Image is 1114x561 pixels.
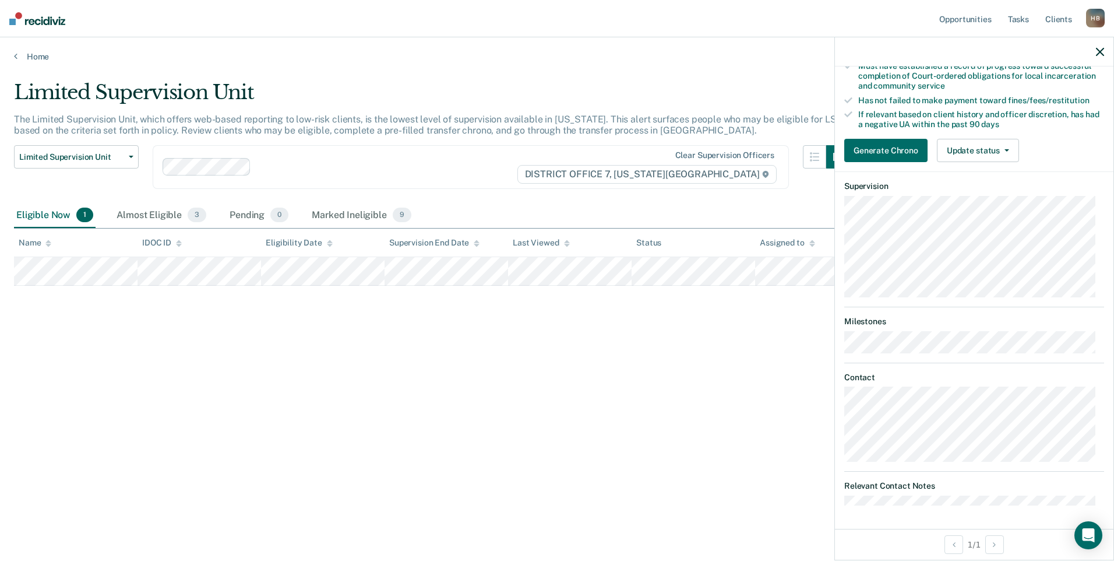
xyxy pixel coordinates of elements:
[14,51,1100,62] a: Home
[844,181,1104,191] dt: Supervision
[513,238,569,248] div: Last Viewed
[19,238,51,248] div: Name
[76,208,93,223] span: 1
[1086,9,1105,27] div: H B
[858,110,1104,129] div: If relevant based on client history and officer discretion, has had a negative UA within the past 90
[844,139,928,162] button: Generate Chrono
[9,12,65,25] img: Recidiviz
[14,80,849,114] div: Limited Supervision Unit
[985,535,1004,554] button: Next Opportunity
[1074,521,1102,549] div: Open Intercom Messenger
[19,152,124,162] span: Limited Supervision Unit
[14,114,842,136] p: The Limited Supervision Unit, which offers web-based reporting to low-risk clients, is the lowest...
[844,373,1104,383] dt: Contact
[188,208,206,223] span: 3
[14,203,96,229] div: Eligible Now
[309,203,414,229] div: Marked Ineligible
[675,150,774,160] div: Clear supervision officers
[270,208,288,223] span: 0
[844,481,1104,491] dt: Relevant Contact Notes
[1008,96,1090,105] span: fines/fees/restitution
[858,96,1104,106] div: Has not failed to make payment toward
[937,139,1019,162] button: Update status
[393,208,411,223] span: 9
[981,120,999,129] span: days
[636,238,661,248] div: Status
[918,81,945,90] span: service
[142,238,182,248] div: IDOC ID
[835,529,1113,560] div: 1 / 1
[114,203,209,229] div: Almost Eligible
[517,165,777,184] span: DISTRICT OFFICE 7, [US_STATE][GEOGRAPHIC_DATA]
[858,61,1104,90] div: Must have established a record of progress toward successful completion of Court-ordered obligati...
[944,535,963,554] button: Previous Opportunity
[844,317,1104,327] dt: Milestones
[760,238,815,248] div: Assigned to
[227,203,291,229] div: Pending
[266,238,333,248] div: Eligibility Date
[844,139,932,162] a: Generate Chrono
[389,238,480,248] div: Supervision End Date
